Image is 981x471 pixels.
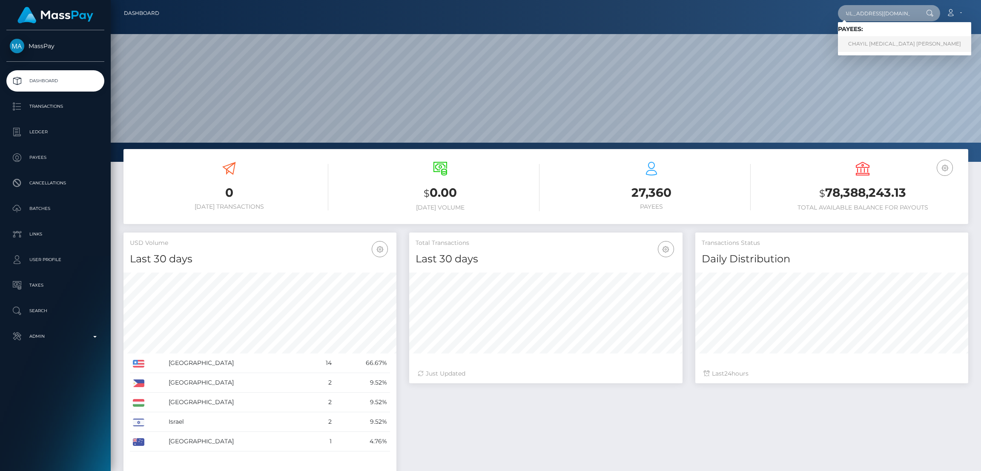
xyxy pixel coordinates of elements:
p: Transactions [10,100,101,113]
p: Search [10,304,101,317]
a: Dashboard [6,70,104,92]
td: 9.52% [335,412,390,432]
img: PH.png [133,379,144,387]
a: Links [6,224,104,245]
small: $ [424,187,430,199]
a: Payees [6,147,104,168]
h6: [DATE] Transactions [130,203,328,210]
h6: Payees: [838,26,971,33]
small: $ [819,187,825,199]
input: Search... [838,5,918,21]
img: AU.png [133,438,144,446]
div: Last hours [704,369,960,378]
h6: [DATE] Volume [341,204,539,211]
p: Taxes [10,279,101,292]
h6: Payees [552,203,751,210]
h4: Last 30 days [130,252,390,267]
a: Search [6,300,104,322]
h3: 0.00 [341,184,539,202]
td: 9.52% [335,393,390,412]
a: Transactions [6,96,104,117]
h5: Total Transactions [416,239,676,247]
p: Payees [10,151,101,164]
a: Ledger [6,121,104,143]
td: [GEOGRAPHIC_DATA] [166,373,310,393]
div: Just Updated [418,369,674,378]
a: Cancellations [6,172,104,194]
p: Cancellations [10,177,101,190]
td: 1 [310,432,335,451]
span: 24 [724,370,731,377]
td: [GEOGRAPHIC_DATA] [166,393,310,412]
a: Batches [6,198,104,219]
img: HU.png [133,399,144,407]
h5: USD Volume [130,239,390,247]
h4: Last 30 days [416,252,676,267]
h3: 27,360 [552,184,751,201]
td: [GEOGRAPHIC_DATA] [166,432,310,451]
td: [GEOGRAPHIC_DATA] [166,353,310,373]
td: 4.76% [335,432,390,451]
h5: Transactions Status [702,239,962,247]
img: MassPay [10,39,24,53]
h6: Total Available Balance for Payouts [763,204,962,211]
h3: 0 [130,184,328,201]
a: User Profile [6,249,104,270]
a: CHAYIL [MEDICAL_DATA] [PERSON_NAME] [838,36,971,52]
h3: 78,388,243.13 [763,184,962,202]
a: Dashboard [124,4,159,22]
p: Batches [10,202,101,215]
td: 2 [310,393,335,412]
td: 2 [310,412,335,432]
h4: Daily Distribution [702,252,962,267]
p: Admin [10,330,101,343]
img: MassPay Logo [17,7,93,23]
td: 14 [310,353,335,373]
p: User Profile [10,253,101,266]
td: 2 [310,373,335,393]
td: 9.52% [335,373,390,393]
p: Ledger [10,126,101,138]
img: US.png [133,360,144,368]
span: MassPay [6,42,104,50]
p: Links [10,228,101,241]
td: Israel [166,412,310,432]
p: Dashboard [10,75,101,87]
td: 66.67% [335,353,390,373]
a: Taxes [6,275,104,296]
img: IL.png [133,419,144,426]
a: Admin [6,326,104,347]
